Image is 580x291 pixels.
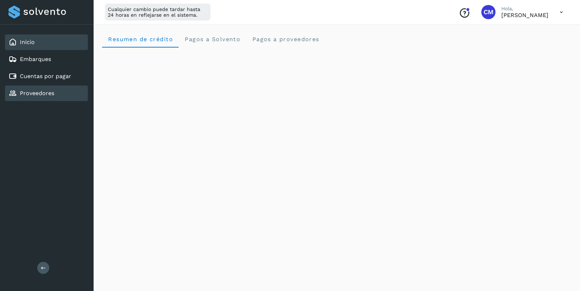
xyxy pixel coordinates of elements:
div: Inicio [5,34,88,50]
span: Resumen de crédito [108,36,173,43]
p: Hola, [501,6,548,12]
span: Pagos a Solvento [184,36,240,43]
a: Proveedores [20,90,54,97]
span: Pagos a proveedores [252,36,319,43]
div: Cualquier cambio puede tardar hasta 24 horas en reflejarse en el sistema. [105,4,211,21]
a: Cuentas por pagar [20,73,71,79]
div: Proveedores [5,86,88,101]
p: Cynthia Mendoza [501,12,548,18]
div: Embarques [5,51,88,67]
a: Embarques [20,56,51,62]
div: Cuentas por pagar [5,68,88,84]
a: Inicio [20,39,35,45]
